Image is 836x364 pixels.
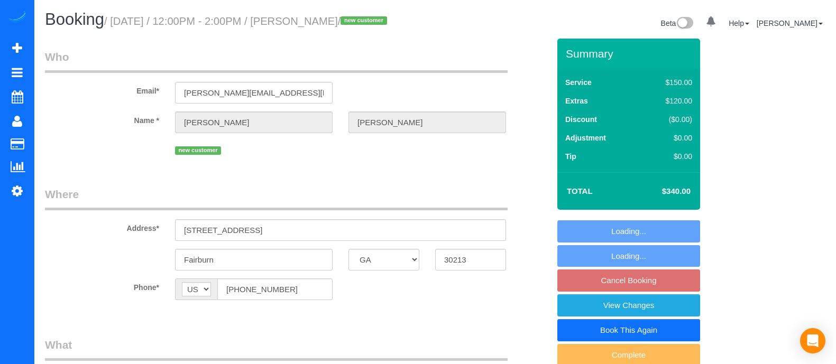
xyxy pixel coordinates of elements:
[37,111,167,126] label: Name *
[6,11,27,25] img: Automaid Logo
[435,249,506,270] input: Zip Code*
[676,17,693,31] img: New interface
[338,15,390,27] span: /
[565,114,597,125] label: Discount
[175,249,333,270] input: City*
[643,151,692,162] div: $0.00
[800,328,825,353] div: Open Intercom Messenger
[567,186,593,195] strong: Total
[175,82,333,104] input: Email*
[643,96,692,106] div: $120.00
[729,19,749,27] a: Help
[45,10,104,29] span: Booking
[643,77,692,88] div: $150.00
[175,111,333,133] input: First Name*
[37,278,167,293] label: Phone*
[341,16,387,25] span: new customer
[757,19,823,27] a: [PERSON_NAME]
[37,82,167,96] label: Email*
[348,111,506,133] input: Last Name*
[557,319,700,341] a: Book This Again
[566,48,695,60] h3: Summary
[565,77,592,88] label: Service
[217,278,333,300] input: Phone*
[565,96,588,106] label: Extras
[45,186,508,210] legend: Where
[643,133,692,143] div: $0.00
[45,337,508,361] legend: What
[630,187,691,196] h4: $340.00
[104,15,390,27] small: / [DATE] / 12:00PM - 2:00PM / [PERSON_NAME]
[661,19,694,27] a: Beta
[565,151,576,162] label: Tip
[45,49,508,73] legend: Who
[643,114,692,125] div: ($0.00)
[175,146,221,155] span: new customer
[557,294,700,316] a: View Changes
[565,133,606,143] label: Adjustment
[37,219,167,234] label: Address*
